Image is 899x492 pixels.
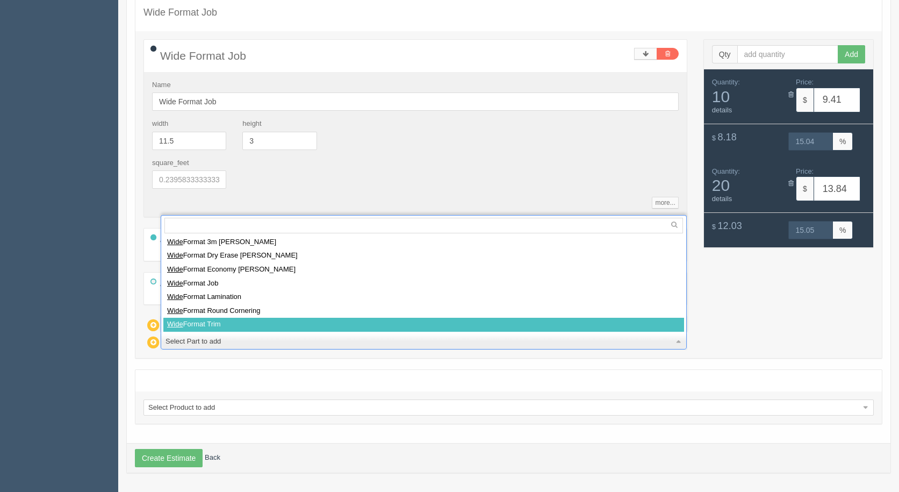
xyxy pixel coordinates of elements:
span: Wide [167,306,183,315]
span: Wide [167,279,183,287]
span: Wide [167,251,183,259]
span: Wide [167,265,183,273]
span: Wide [167,293,183,301]
span: Wide [167,320,183,328]
div: Format Dry Erase [PERSON_NAME] [163,249,684,263]
div: Format 3m [PERSON_NAME] [163,236,684,249]
span: Wide [167,238,183,246]
div: Format Job [163,277,684,291]
div: Format Trim [163,318,684,332]
div: Format Economy [PERSON_NAME] [163,263,684,277]
div: Format Round Cornering [163,304,684,318]
div: Format Lamination [163,290,684,304]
